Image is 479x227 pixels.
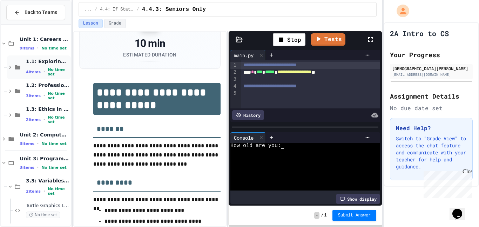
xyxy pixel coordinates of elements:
p: Switch to "Grade View" to access the chat feature and communicate with your teacher for help and ... [396,135,467,170]
span: 3 items [20,141,34,146]
button: Lesson [79,19,103,28]
h2: Your Progress [390,50,473,60]
span: / [137,7,139,12]
div: Chat with us now!Close [3,3,48,45]
span: No time set [48,67,69,76]
span: 1.1: Exploring CS Careers [26,58,69,65]
button: Back to Teams [6,5,65,20]
div: Show display [336,194,380,204]
iframe: chat widget [450,199,472,220]
span: 1.2: Professional Communication [26,82,69,88]
span: 3 items [20,165,34,170]
span: Back to Teams [25,9,57,16]
span: No time set [41,165,67,170]
div: [EMAIL_ADDRESS][DOMAIN_NAME] [392,72,471,77]
div: Console [230,134,257,141]
span: • [43,117,45,122]
span: 4.4.3: Seniors Only [142,5,206,14]
div: 10 min [123,37,176,50]
span: • [43,69,45,75]
div: 1 [230,62,237,69]
div: Console [230,132,266,143]
span: 2 items [26,189,41,194]
span: • [43,188,45,194]
span: 3.3: Variables and Data Types [26,178,69,184]
span: Submit Answer [338,213,371,218]
div: main.py [230,50,266,60]
h3: Need Help? [396,124,467,132]
span: • [37,165,39,170]
div: main.py [230,52,257,59]
span: 1 [324,213,327,218]
button: Grade [104,19,126,28]
div: 3 [230,76,237,83]
span: No time set [41,141,67,146]
span: Turtle Graphics Logo/character [26,203,69,209]
span: No time set [48,115,69,124]
iframe: chat widget [421,168,472,198]
span: • [37,141,39,146]
div: No due date set [390,104,473,112]
span: Unit 1: Careers & Professionalism [20,36,69,42]
span: 4 items [26,70,41,74]
span: 3 items [26,94,41,98]
div: Stop [273,33,305,46]
span: - [314,212,319,219]
span: 9 items [20,46,34,51]
div: History [232,110,264,120]
span: 1.3: Ethics in Computing [26,106,69,112]
div: 2 [230,69,237,76]
div: My Account [389,3,411,19]
span: No time set [41,46,67,51]
h2: Assignment Details [390,91,473,101]
span: 4.4: If Statements [100,7,134,12]
span: Unit 2: Computational Thinking & Problem-Solving [20,132,69,138]
span: ... [85,7,92,12]
span: No time set [48,187,69,196]
button: Submit Answer [332,210,377,221]
div: [DEMOGRAPHIC_DATA][PERSON_NAME] [392,65,471,72]
div: 5 [230,90,237,97]
span: / [321,213,323,218]
span: No time set [48,91,69,100]
span: How old are you: [230,143,281,149]
span: 2 items [26,118,41,122]
span: No time set [26,212,60,218]
span: • [37,45,39,51]
span: Unit 3: Programming Fundamentals [20,155,69,162]
span: • [43,93,45,99]
div: Estimated Duration [123,51,176,58]
a: Tests [311,33,345,46]
div: 4 [230,83,237,90]
h1: 2A Intro to CS [390,28,449,38]
span: / [95,7,97,12]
